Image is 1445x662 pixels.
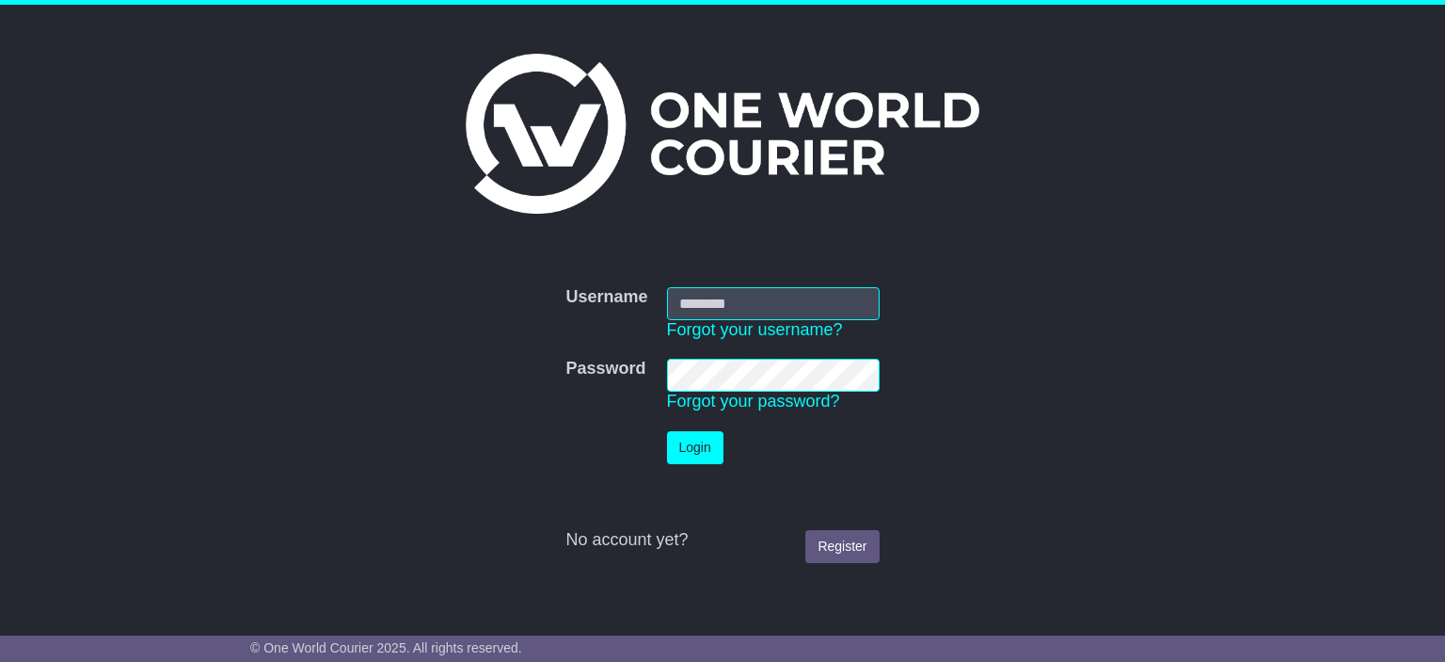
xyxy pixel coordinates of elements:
[667,431,723,464] button: Login
[250,640,522,655] span: © One World Courier 2025. All rights reserved.
[565,287,647,308] label: Username
[667,392,840,411] a: Forgot your password?
[466,54,979,214] img: One World
[565,359,645,379] label: Password
[805,530,879,563] a: Register
[667,320,843,339] a: Forgot your username?
[565,530,879,551] div: No account yet?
